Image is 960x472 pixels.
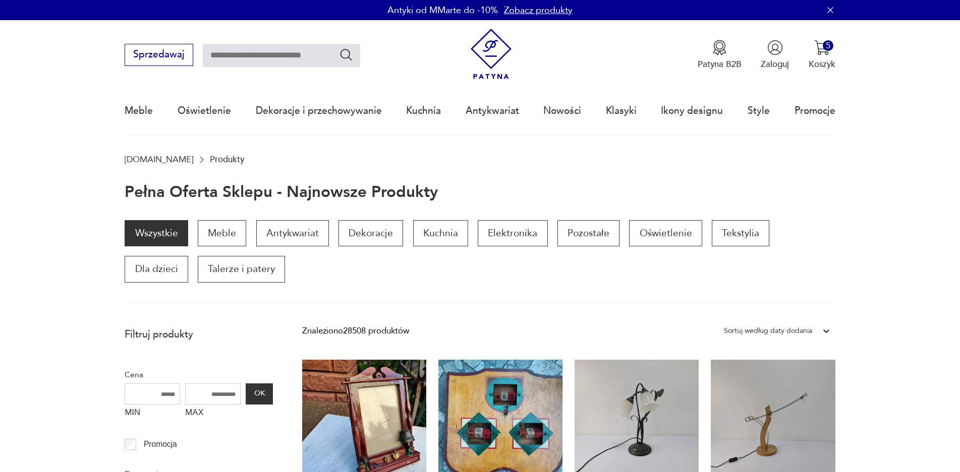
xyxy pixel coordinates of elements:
a: Style [748,88,770,134]
label: MIN [125,404,180,424]
div: 5 [823,40,833,51]
p: Patyna B2B [698,58,742,70]
img: Ikona koszyka [814,40,830,55]
button: Patyna B2B [698,40,742,70]
p: Cena [125,368,273,381]
a: Pozostałe [557,220,619,246]
a: Wszystkie [125,220,188,246]
h1: Pełna oferta sklepu - najnowsze produkty [125,184,438,201]
a: Tekstylia [712,220,769,246]
button: Szukaj [339,47,354,62]
a: Talerze i patery [198,256,285,282]
a: Oświetlenie [629,220,702,246]
button: 5Koszyk [809,40,835,70]
a: Promocje [795,88,835,134]
a: Kuchnia [406,88,441,134]
img: Patyna - sklep z meblami i dekoracjami vintage [466,29,517,80]
p: Filtruj produkty [125,328,273,341]
a: Ikona medaluPatyna B2B [698,40,742,70]
p: Zaloguj [761,58,789,70]
a: Klasyki [606,88,637,134]
img: Ikona medalu [712,40,727,55]
div: Sortuj według daty dodania [724,324,812,338]
a: Oświetlenie [178,88,231,134]
button: OK [246,383,273,404]
a: Ikony designu [661,88,723,134]
p: Antyki od MMarte do -10% [387,4,498,17]
label: MAX [185,404,241,424]
a: Elektronika [478,220,547,246]
p: Koszyk [809,58,835,70]
a: [DOMAIN_NAME] [125,155,193,164]
button: Sprzedawaj [125,44,193,66]
p: Produkty [210,155,244,164]
button: Zaloguj [761,40,789,70]
p: Promocja [144,438,177,451]
a: Dekoracje i przechowywanie [256,88,382,134]
a: Dla dzieci [125,256,188,282]
a: Meble [125,88,153,134]
a: Antykwariat [466,88,519,134]
a: Nowości [543,88,581,134]
a: Zobacz produkty [504,4,573,17]
a: Antykwariat [256,220,329,246]
div: Znaleziono 28508 produktów [302,324,409,338]
a: Sprzedawaj [125,51,193,59]
a: Kuchnia [413,220,468,246]
img: Ikonka użytkownika [767,40,783,55]
a: Dekoracje [338,220,403,246]
a: Meble [198,220,246,246]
